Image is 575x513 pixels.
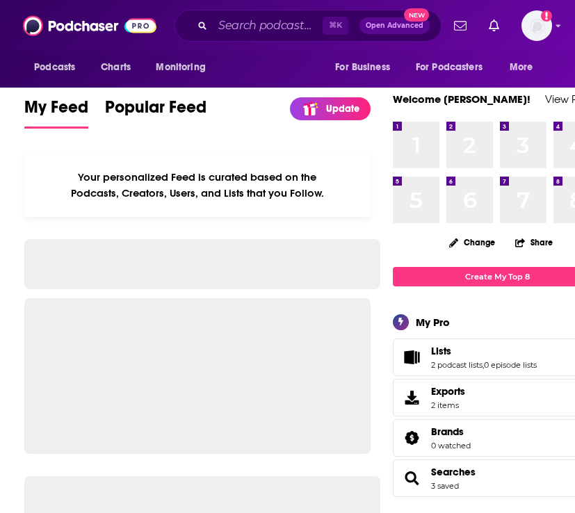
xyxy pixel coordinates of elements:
span: Exports [431,385,465,398]
span: Podcasts [34,58,75,77]
a: Charts [92,54,139,81]
button: Show profile menu [521,10,552,41]
a: Brands [398,428,426,448]
span: Lists [431,345,451,357]
a: 3 saved [431,481,459,491]
input: Search podcasts, credits, & more... [213,15,323,37]
button: open menu [325,54,407,81]
a: Searches [398,469,426,488]
span: 2 items [431,400,465,410]
img: Podchaser - Follow, Share and Rate Podcasts [23,13,156,39]
a: Update [290,97,371,120]
a: Welcome [PERSON_NAME]! [393,92,531,106]
span: Logged in as ellerylsmith123 [521,10,552,41]
div: Search podcasts, credits, & more... [175,10,442,42]
a: Show notifications dropdown [448,14,472,38]
span: Charts [101,58,131,77]
a: My Feed [24,97,88,129]
div: Your personalized Feed is curated based on the Podcasts, Creators, Users, and Lists that you Follow. [24,154,371,217]
a: Show notifications dropdown [483,14,505,38]
a: 0 watched [431,441,471,450]
span: For Business [335,58,390,77]
a: Lists [398,348,426,367]
a: 2 podcast lists [431,360,483,370]
button: Change [441,234,503,251]
button: Share [515,229,553,256]
a: Brands [431,425,471,438]
span: Exports [398,388,426,407]
span: Open Advanced [366,22,423,29]
span: Brands [431,425,464,438]
span: My Feed [24,97,88,126]
img: User Profile [521,10,552,41]
span: , [483,360,484,370]
button: open menu [500,54,551,81]
button: Open AdvancedNew [359,17,430,34]
a: Searches [431,466,476,478]
p: Update [326,103,359,115]
span: Popular Feed [105,97,206,126]
button: open menu [146,54,223,81]
span: New [404,8,429,22]
button: open menu [24,54,93,81]
span: Monitoring [156,58,205,77]
span: More [510,58,533,77]
div: My Pro [416,316,450,329]
a: Lists [431,345,537,357]
a: 0 episode lists [484,360,537,370]
svg: Add a profile image [541,10,552,22]
span: ⌘ K [323,17,348,35]
button: open menu [407,54,503,81]
a: Popular Feed [105,97,206,129]
span: For Podcasters [416,58,483,77]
